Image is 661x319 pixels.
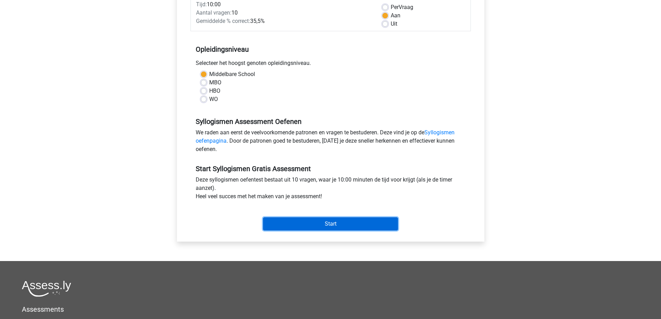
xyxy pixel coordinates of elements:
[391,11,400,20] label: Aan
[190,59,471,70] div: Selecteer het hoogst genoten opleidingsniveau.
[391,4,399,10] span: Per
[22,305,639,313] h5: Assessments
[196,1,207,8] span: Tijd:
[196,165,466,173] h5: Start Syllogismen Gratis Assessment
[209,78,221,87] label: MBO
[22,280,71,297] img: Assessly logo
[209,95,218,103] label: WO
[391,3,413,11] label: Vraag
[196,9,231,16] span: Aantal vragen:
[190,176,471,203] div: Deze syllogismen oefentest bestaat uit 10 vragen, waar je 10:00 minuten de tijd voor krijgt (als ...
[209,70,255,78] label: Middelbare School
[391,20,397,28] label: Uit
[191,9,377,17] div: 10
[191,17,377,25] div: 35,5%
[263,217,398,230] input: Start
[196,42,466,56] h5: Opleidingsniveau
[196,117,466,126] h5: Syllogismen Assessment Oefenen
[190,128,471,156] div: We raden aan eerst de veelvoorkomende patronen en vragen te bestuderen. Deze vind je op de . Door...
[209,87,220,95] label: HBO
[196,18,250,24] span: Gemiddelde % correct:
[191,0,377,9] div: 10:00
